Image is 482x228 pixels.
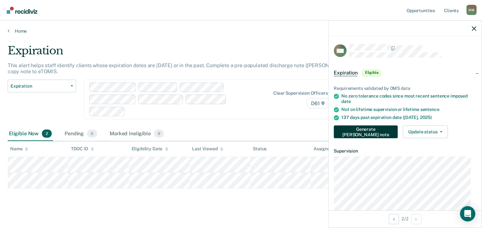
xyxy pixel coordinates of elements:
span: Expiration [11,83,68,89]
span: Eligible [363,70,381,76]
div: Last Viewed [192,146,223,152]
a: Navigate to form link [334,126,400,138]
span: 2025) [420,115,432,120]
div: Eligible Now [8,127,53,141]
button: Profile dropdown button [467,5,477,15]
button: Next Opportunity [411,214,422,224]
div: Expiration [8,44,369,62]
dt: Supervision [334,149,477,154]
div: No zero tolerance codes since most recent sentence imposed [342,94,477,105]
div: N M [467,5,477,15]
button: Update status [403,126,448,138]
button: Previous Opportunity [389,214,399,224]
div: Pending [63,127,98,141]
div: Assigned to [314,146,344,152]
div: 137 days past expiration date ([DATE], [342,115,477,121]
span: 0 [154,130,164,138]
span: date [342,99,351,104]
button: Generate [PERSON_NAME] note [334,126,398,138]
div: Open Intercom Messenger [460,206,476,222]
span: D61 [307,98,329,108]
div: Marked Ineligible [109,127,166,141]
p: This alert helps staff identify clients whose expiration dates are [DATE] or in the past. Complet... [8,62,360,75]
div: ExpirationEligible [329,63,482,83]
div: Name [10,146,28,152]
span: Expiration [334,70,358,76]
div: Not on lifetime supervision or lifetime [342,107,477,113]
div: Requirements validated by OMS data [334,86,477,91]
div: Status [253,146,267,152]
span: sentence [420,107,439,112]
span: 2 [42,130,52,138]
div: 2 / 2 [329,210,482,227]
div: TDOC ID [71,146,94,152]
a: Home [8,28,474,34]
div: Clear supervision officers [274,90,328,96]
span: 0 [87,130,97,138]
img: Recidiviz [7,7,37,14]
div: Eligibility Date [132,146,168,152]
